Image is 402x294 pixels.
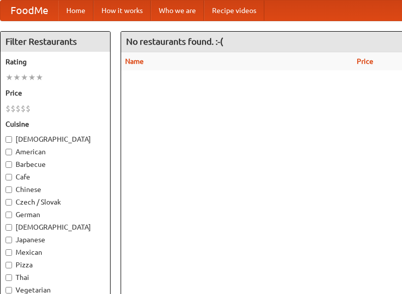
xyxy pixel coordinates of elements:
label: German [6,210,105,220]
a: Price [357,57,373,65]
li: ★ [21,72,28,83]
label: [DEMOGRAPHIC_DATA] [6,222,105,232]
input: Cafe [6,174,12,180]
a: FoodMe [1,1,58,21]
label: American [6,147,105,157]
input: Pizza [6,262,12,268]
h5: Cuisine [6,119,105,129]
li: $ [16,103,21,114]
li: $ [6,103,11,114]
input: [DEMOGRAPHIC_DATA] [6,136,12,143]
input: Barbecue [6,161,12,168]
h5: Rating [6,57,105,67]
label: Cafe [6,172,105,182]
li: ★ [28,72,36,83]
a: Who we are [151,1,204,21]
label: Czech / Slovak [6,197,105,207]
input: [DEMOGRAPHIC_DATA] [6,224,12,231]
label: Japanese [6,235,105,245]
li: $ [26,103,31,114]
li: ★ [13,72,21,83]
h4: Filter Restaurants [1,32,110,52]
li: ★ [36,72,43,83]
a: Recipe videos [204,1,264,21]
li: $ [21,103,26,114]
a: How it works [93,1,151,21]
input: Thai [6,274,12,281]
input: Japanese [6,237,12,243]
label: Pizza [6,260,105,270]
label: Chinese [6,184,105,194]
a: Name [125,57,144,65]
label: Barbecue [6,159,105,169]
input: Vegetarian [6,287,12,293]
li: $ [11,103,16,114]
li: ★ [6,72,13,83]
input: German [6,212,12,218]
input: Czech / Slovak [6,199,12,206]
label: Thai [6,272,105,282]
input: American [6,149,12,155]
a: Home [58,1,93,21]
label: [DEMOGRAPHIC_DATA] [6,134,105,144]
input: Mexican [6,249,12,256]
label: Mexican [6,247,105,257]
input: Chinese [6,186,12,193]
ng-pluralize: No restaurants found. :-( [126,37,223,46]
h5: Price [6,88,105,98]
